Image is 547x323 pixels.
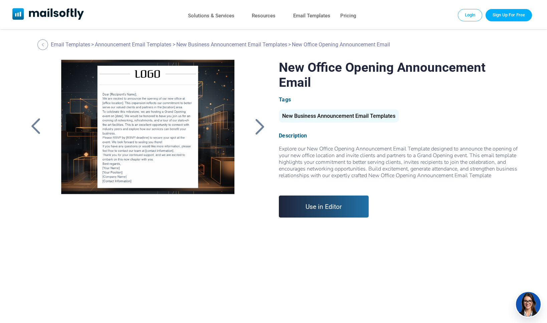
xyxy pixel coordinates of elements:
[486,9,532,21] a: Trial
[51,60,244,227] a: New Office Opening Announcement Email
[51,41,90,48] a: Email Templates
[279,115,399,118] a: New Business Announcement Email Templates
[458,9,483,21] a: Login
[251,118,268,135] a: Back
[279,145,520,186] span: Explore our New Office Opening Announcement Email Template designed to announce the opening of yo...
[279,96,520,103] div: Tags
[27,118,44,135] a: Back
[279,132,520,139] div: Description
[279,60,520,90] h1: New Office Opening Announcement Email
[12,8,84,21] a: Mailsoftly
[252,11,276,21] a: Resources
[176,41,287,48] a: New Business Announcement Email Templates
[37,39,50,50] a: Back
[340,11,356,21] a: Pricing
[279,196,369,218] a: Use in Editor
[279,109,399,122] div: New Business Announcement Email Templates
[188,11,234,21] a: Solutions & Services
[293,11,330,21] a: Email Templates
[95,41,171,48] a: Announcement Email Templates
